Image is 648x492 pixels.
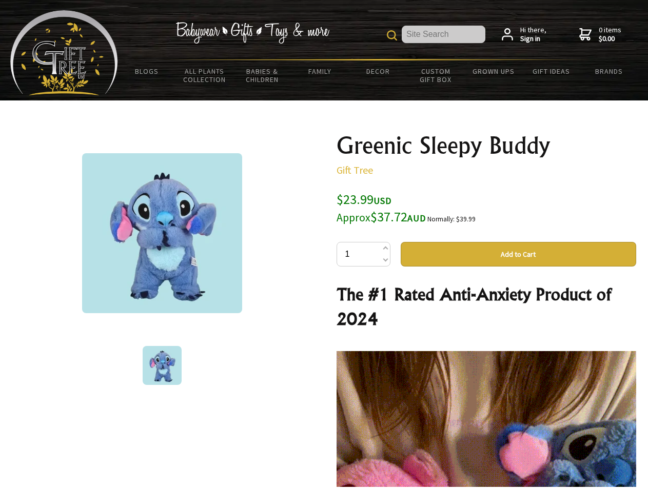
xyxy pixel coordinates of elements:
[349,60,407,82] a: Decor
[520,34,546,44] strong: Sign in
[337,133,636,158] h1: Greenic Sleepy Buddy
[401,242,636,266] button: Add to Cart
[337,191,426,225] span: $23.99 $37.72
[374,195,391,207] span: USD
[599,34,621,44] strong: $0.00
[599,25,621,44] span: 0 items
[464,60,522,82] a: Grown Ups
[143,346,182,385] img: Greenic Sleepy Buddy
[427,215,476,223] small: Normally: $39.99
[82,153,242,313] img: Greenic Sleepy Buddy
[387,30,397,40] img: product search
[407,212,426,224] span: AUD
[407,60,465,90] a: Custom Gift Box
[580,60,638,82] a: Brands
[10,10,118,95] img: Babyware - Gifts - Toys and more...
[175,22,329,44] img: Babywear - Gifts - Toys & more
[337,284,611,329] strong: The #1 Rated Anti-Anxiety Product of 2024
[522,60,580,82] a: Gift Ideas
[402,26,485,43] input: Site Search
[118,60,176,82] a: BLOGS
[579,26,621,44] a: 0 items$0.00
[233,60,291,90] a: Babies & Children
[337,211,370,224] small: Approx
[176,60,234,90] a: All Plants Collection
[337,163,373,176] a: Gift Tree
[502,26,546,44] a: Hi there,Sign in
[520,26,546,44] span: Hi there,
[291,60,349,82] a: Family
